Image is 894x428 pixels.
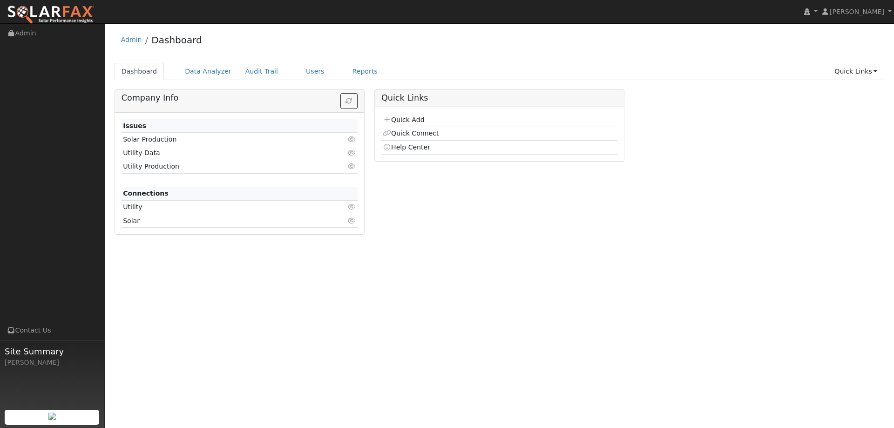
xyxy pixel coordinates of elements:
i: Click to view [348,204,356,210]
i: Click to view [348,163,356,170]
td: Utility Production [122,160,319,173]
img: SolarFax [7,5,95,25]
a: Dashboard [115,63,164,80]
img: retrieve [48,413,56,420]
span: [PERSON_NAME] [830,8,884,15]
a: Help Center [383,143,430,151]
h5: Quick Links [381,93,617,103]
a: Users [299,63,332,80]
td: Utility [122,200,319,214]
a: Quick Links [827,63,884,80]
a: Quick Add [383,116,424,123]
a: Reports [345,63,385,80]
td: Solar [122,214,319,228]
strong: Connections [123,190,169,197]
a: Data Analyzer [178,63,238,80]
strong: Issues [123,122,146,129]
i: Click to view [348,136,356,143]
i: Click to view [348,149,356,156]
a: Admin [121,36,142,43]
a: Dashboard [151,34,202,46]
h5: Company Info [122,93,358,103]
td: Solar Production [122,133,319,146]
a: Quick Connect [383,129,439,137]
a: Audit Trail [238,63,285,80]
div: [PERSON_NAME] [5,358,100,367]
span: Site Summary [5,345,100,358]
i: Click to view [348,217,356,224]
td: Utility Data [122,146,319,160]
